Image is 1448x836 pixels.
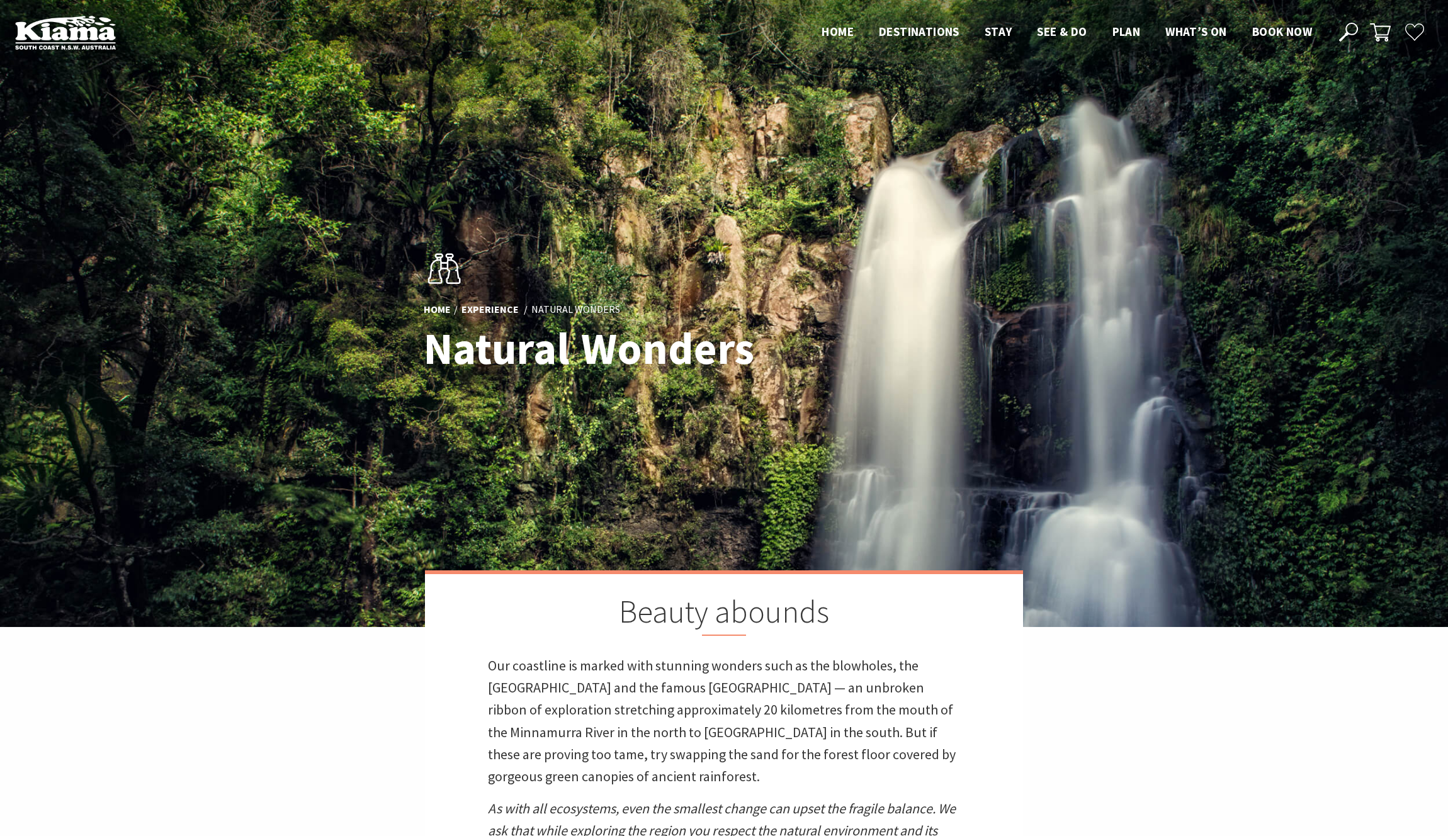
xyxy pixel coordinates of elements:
span: Plan [1112,24,1141,39]
span: See & Do [1037,24,1087,39]
img: Kiama Logo [15,15,116,50]
span: Destinations [879,24,959,39]
span: Home [822,24,854,39]
h1: Natural Wonders [424,324,779,373]
span: What’s On [1165,24,1227,39]
li: Natural Wonders [531,302,620,318]
a: Home [424,303,451,317]
p: Our coastline is marked with stunning wonders such as the blowholes, the [GEOGRAPHIC_DATA] and th... [488,655,960,788]
h2: Beauty abounds [488,593,960,636]
nav: Main Menu [809,22,1325,43]
span: Book now [1252,24,1312,39]
span: Stay [985,24,1012,39]
a: Experience [461,303,519,317]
